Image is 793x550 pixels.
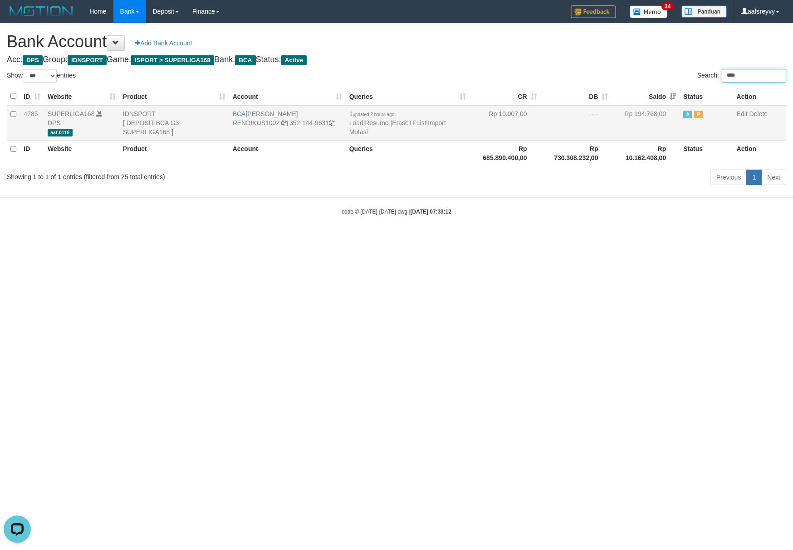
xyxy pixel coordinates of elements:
[352,112,394,117] span: updated 2 hours ago
[470,88,541,105] th: CR: activate to sort column ascending
[694,111,703,118] span: Paused
[119,140,229,166] th: Product
[48,129,73,136] span: aaf-0118
[44,88,119,105] th: Website: activate to sort column ascending
[722,69,786,83] input: Search:
[710,170,747,185] a: Previous
[349,110,446,136] span: | | |
[342,209,451,215] small: code © [DATE]-[DATE] dwg |
[411,209,451,215] strong: [DATE] 07:33:12
[749,110,768,117] a: Delete
[571,5,616,18] img: Feedback.jpg
[119,88,229,105] th: Product: activate to sort column ascending
[20,88,44,105] th: ID: activate to sort column ascending
[235,55,255,65] span: BCA
[329,119,335,127] a: Copy 3521449631 to clipboard
[661,2,674,10] span: 34
[233,119,280,127] a: RENDIKUS1002
[541,140,612,166] th: Rp 730.308.232,00
[44,105,119,141] td: DPS
[119,105,229,141] td: IDNSPORT [ DEPOSIT BCA G3 SUPERLIGA168 ]
[680,88,733,105] th: Status
[365,119,388,127] a: Resume
[733,140,786,166] th: Action
[761,170,786,185] a: Next
[7,169,323,181] div: Showing 1 to 1 of 1 entries (filtered from 25 total entries)
[229,140,346,166] th: Account
[541,105,612,141] td: - - -
[7,69,76,83] label: Show entries
[346,140,470,166] th: Queries
[612,88,680,105] th: Saldo: activate to sort column ascending
[23,69,57,83] select: Showentries
[392,119,426,127] a: EraseTFList
[7,55,786,64] h4: Acc: Group: Game: Bank: Status:
[281,119,288,127] a: Copy RENDIKUS1002 to clipboard
[129,35,198,51] a: Add Bank Account
[737,110,748,117] a: Edit
[697,69,786,83] label: Search:
[733,88,786,105] th: Action
[23,55,43,65] span: DPS
[233,110,246,117] span: BCA
[612,140,680,166] th: Rp 10.162.408,00
[7,33,786,51] h1: Bank Account
[683,111,692,118] span: Active
[346,88,470,105] th: Queries: activate to sort column ascending
[630,5,668,18] img: Button%20Memo.svg
[681,5,727,18] img: panduan.png
[7,5,76,18] img: MOTION_logo.png
[680,140,733,166] th: Status
[612,105,680,141] td: Rp 194.768,00
[470,105,541,141] td: Rp 10.007,00
[229,105,346,141] td: [PERSON_NAME] 352-144-9631
[131,55,214,65] span: ISPORT > SUPERLIGA168
[541,88,612,105] th: DB: activate to sort column ascending
[281,55,307,65] span: Active
[48,110,95,117] a: SUPERLIGA168
[44,140,119,166] th: Website
[349,110,395,117] span: 1
[349,119,363,127] a: Load
[4,4,31,31] button: Open LiveChat chat widget
[229,88,346,105] th: Account: activate to sort column ascending
[470,140,541,166] th: Rp 685.890.400,00
[746,170,762,185] a: 1
[349,119,446,136] a: Import Mutasi
[20,105,44,141] td: 4785
[20,140,44,166] th: ID
[68,55,107,65] span: IDNSPORT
